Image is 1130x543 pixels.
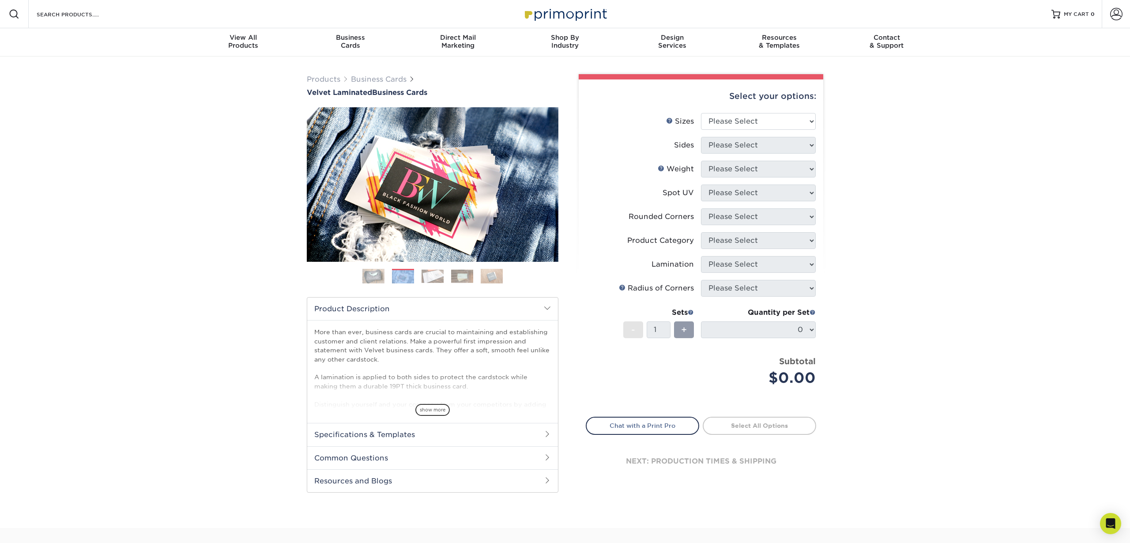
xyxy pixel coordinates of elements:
[618,34,726,41] span: Design
[708,367,816,388] div: $0.00
[652,259,694,270] div: Lamination
[307,75,340,83] a: Products
[833,28,940,57] a: Contact& Support
[307,298,558,320] h2: Product Description
[404,34,512,49] div: Marketing
[833,34,940,41] span: Contact
[1064,11,1089,18] span: MY CART
[307,88,372,97] span: Velvet Laminated
[351,75,407,83] a: Business Cards
[307,88,558,97] a: Velvet LaminatedBusiness Cards
[512,34,619,41] span: Shop By
[297,34,404,49] div: Cards
[2,516,75,540] iframe: Google Customer Reviews
[627,235,694,246] div: Product Category
[307,469,558,492] h2: Resources and Blogs
[658,164,694,174] div: Weight
[404,34,512,41] span: Direct Mail
[726,34,833,41] span: Resources
[307,446,558,469] h2: Common Questions
[190,34,297,49] div: Products
[726,28,833,57] a: Resources& Templates
[586,435,816,488] div: next: production times & shipping
[1100,513,1121,534] div: Open Intercom Messenger
[297,34,404,41] span: Business
[307,423,558,446] h2: Specifications & Templates
[314,328,551,471] p: More than ever, business cards are crucial to maintaining and establishing customer and client re...
[619,283,694,294] div: Radius of Corners
[623,307,694,318] div: Sets
[779,356,816,366] strong: Subtotal
[726,34,833,49] div: & Templates
[586,417,699,434] a: Chat with a Print Pro
[481,268,503,284] img: Business Cards 05
[307,107,558,262] img: Velvet Laminated 02
[674,140,694,151] div: Sides
[36,9,122,19] input: SEARCH PRODUCTS.....
[663,188,694,198] div: Spot UV
[618,28,726,57] a: DesignServices
[362,265,384,287] img: Business Cards 01
[190,34,297,41] span: View All
[392,270,414,284] img: Business Cards 02
[681,323,687,336] span: +
[586,79,816,113] div: Select your options:
[415,404,450,416] span: show more
[512,28,619,57] a: Shop ByIndustry
[297,28,404,57] a: BusinessCards
[512,34,619,49] div: Industry
[1091,11,1095,17] span: 0
[833,34,940,49] div: & Support
[422,269,444,283] img: Business Cards 03
[618,34,726,49] div: Services
[703,417,816,434] a: Select All Options
[629,211,694,222] div: Rounded Corners
[307,88,558,97] h1: Business Cards
[190,28,297,57] a: View AllProducts
[521,4,609,23] img: Primoprint
[666,116,694,127] div: Sizes
[701,307,816,318] div: Quantity per Set
[404,28,512,57] a: Direct MailMarketing
[631,323,635,336] span: -
[451,269,473,283] img: Business Cards 04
